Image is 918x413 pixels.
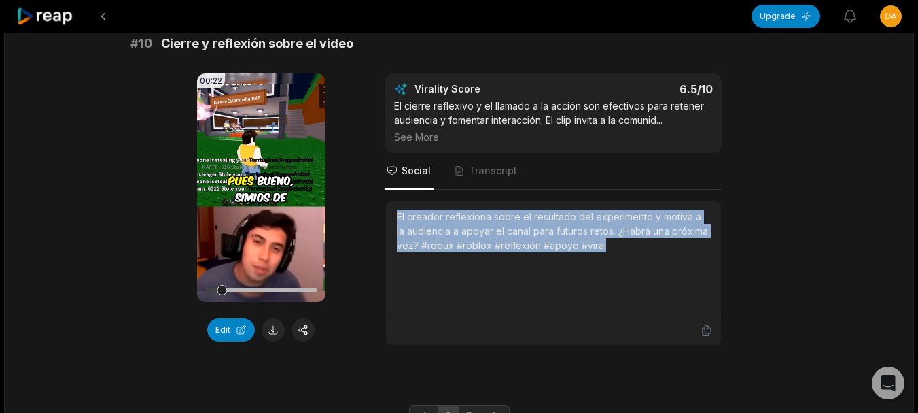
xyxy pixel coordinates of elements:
span: Social [402,164,431,178]
button: Edit [207,318,255,342]
div: See More [394,130,713,144]
span: Cierre y reflexión sobre el video [161,34,353,53]
button: Upgrade [752,5,820,28]
nav: Tabs [385,153,722,190]
div: El cierre reflexivo y el llamado a la acción son efectivos para retener audiencia y fomentar inte... [394,99,713,144]
div: 6.5 /10 [567,82,713,96]
div: El creador reflexiona sobre el resultado del experimento y motiva a la audiencia a apoyar el cana... [397,210,710,252]
span: # 10 [130,34,153,53]
video: Your browser does not support mp4 format. [197,73,325,302]
span: Transcript [469,164,517,178]
div: Open Intercom Messenger [872,367,904,399]
div: Virality Score [414,82,561,96]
